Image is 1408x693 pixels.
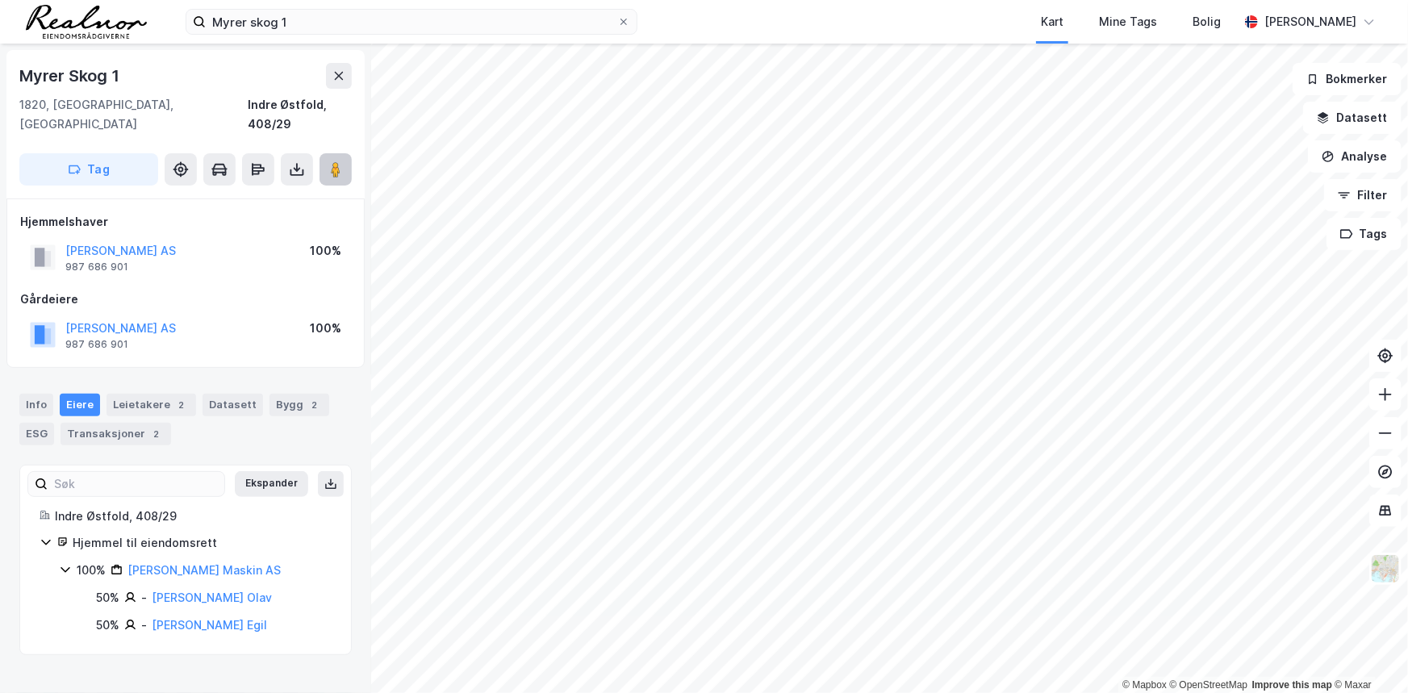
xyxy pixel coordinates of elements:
[1370,553,1401,584] img: Z
[26,5,147,39] img: realnor-logo.934646d98de889bb5806.png
[96,588,119,607] div: 50%
[1264,12,1356,31] div: [PERSON_NAME]
[107,394,196,416] div: Leietakere
[1327,616,1408,693] div: Kontrollprogram for chat
[96,616,119,635] div: 50%
[19,63,123,89] div: Myrer Skog 1
[173,397,190,413] div: 2
[19,153,158,186] button: Tag
[152,618,267,632] a: [PERSON_NAME] Egil
[235,471,308,497] button: Ekspander
[152,591,272,604] a: [PERSON_NAME] Olav
[206,10,617,34] input: Søk på adresse, matrikkel, gårdeiere, leietakere eller personer
[1308,140,1402,173] button: Analyse
[1293,63,1402,95] button: Bokmerker
[20,290,351,309] div: Gårdeiere
[73,533,332,553] div: Hjemmel til eiendomsrett
[1193,12,1221,31] div: Bolig
[203,394,263,416] div: Datasett
[1099,12,1157,31] div: Mine Tags
[148,426,165,442] div: 2
[141,616,147,635] div: -
[310,241,341,261] div: 100%
[1303,102,1402,134] button: Datasett
[307,397,323,413] div: 2
[1327,218,1402,250] button: Tags
[1041,12,1063,31] div: Kart
[55,507,332,526] div: Indre Østfold, 408/29
[310,319,341,338] div: 100%
[1122,679,1167,691] a: Mapbox
[141,588,147,607] div: -
[1324,179,1402,211] button: Filter
[65,261,128,273] div: 987 686 901
[1170,679,1248,691] a: OpenStreetMap
[19,95,248,134] div: 1820, [GEOGRAPHIC_DATA], [GEOGRAPHIC_DATA]
[127,563,281,577] a: [PERSON_NAME] Maskin AS
[1252,679,1332,691] a: Improve this map
[1327,616,1408,693] iframe: Chat Widget
[60,394,100,416] div: Eiere
[19,394,53,416] div: Info
[65,338,128,351] div: 987 686 901
[19,423,54,445] div: ESG
[77,561,106,580] div: 100%
[20,212,351,232] div: Hjemmelshaver
[248,95,352,134] div: Indre Østfold, 408/29
[48,472,224,496] input: Søk
[269,394,329,416] div: Bygg
[61,423,171,445] div: Transaksjoner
